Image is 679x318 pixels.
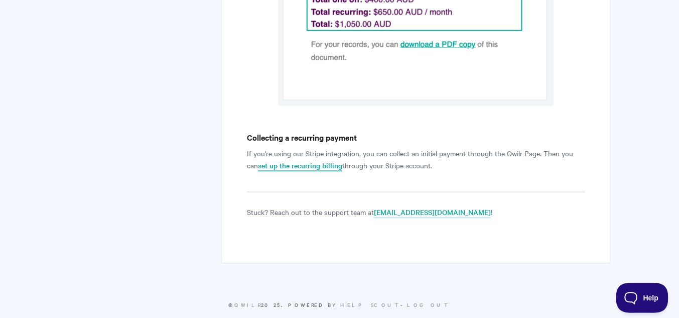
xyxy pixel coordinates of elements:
[374,207,491,219] a: [EMAIL_ADDRESS][DOMAIN_NAME]
[341,301,401,309] a: Help Scout
[247,148,585,172] p: If you're using our Stripe integration, you can collect an initial payment through the Qwilr Page...
[616,283,669,313] iframe: Toggle Customer Support
[235,301,261,309] a: Qwilr
[247,132,585,144] h4: Collecting a recurring payment
[408,301,451,309] a: Log Out
[289,301,401,309] span: Powered by
[258,161,342,172] a: set up the recurring billing
[69,301,611,310] p: © 2025. -
[247,206,585,219] p: Stuck? Reach out to the support team at !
